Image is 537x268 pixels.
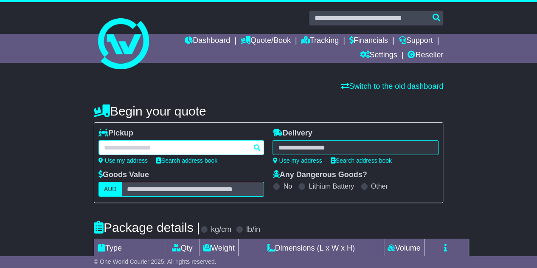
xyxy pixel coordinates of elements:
[398,34,433,48] a: Support
[408,48,443,63] a: Reseller
[371,182,388,190] label: Other
[94,258,216,265] span: © One World Courier 2025. All rights reserved.
[211,225,231,234] label: kg/cm
[94,239,165,258] td: Type
[238,239,384,258] td: Dimensions (L x W x H)
[241,34,291,48] a: Quote/Book
[341,82,443,90] a: Switch to the old dashboard
[98,140,264,155] typeahead: Please provide city
[98,157,148,164] a: Use my address
[200,239,238,258] td: Weight
[360,48,397,63] a: Settings
[273,129,312,138] label: Delivery
[273,157,322,164] a: Use my address
[165,239,200,258] td: Qty
[98,129,133,138] label: Pickup
[246,225,260,234] label: lb/in
[301,34,339,48] a: Tracking
[283,182,292,190] label: No
[309,182,354,190] label: Lithium Battery
[98,182,122,197] label: AUD
[349,34,388,48] a: Financials
[94,104,443,118] h4: Begin your quote
[273,170,367,180] label: Any Dangerous Goods?
[94,220,200,234] h4: Package details |
[156,157,217,164] a: Search address book
[185,34,230,48] a: Dashboard
[98,170,149,180] label: Goods Value
[384,239,424,258] td: Volume
[331,157,392,164] a: Search address book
